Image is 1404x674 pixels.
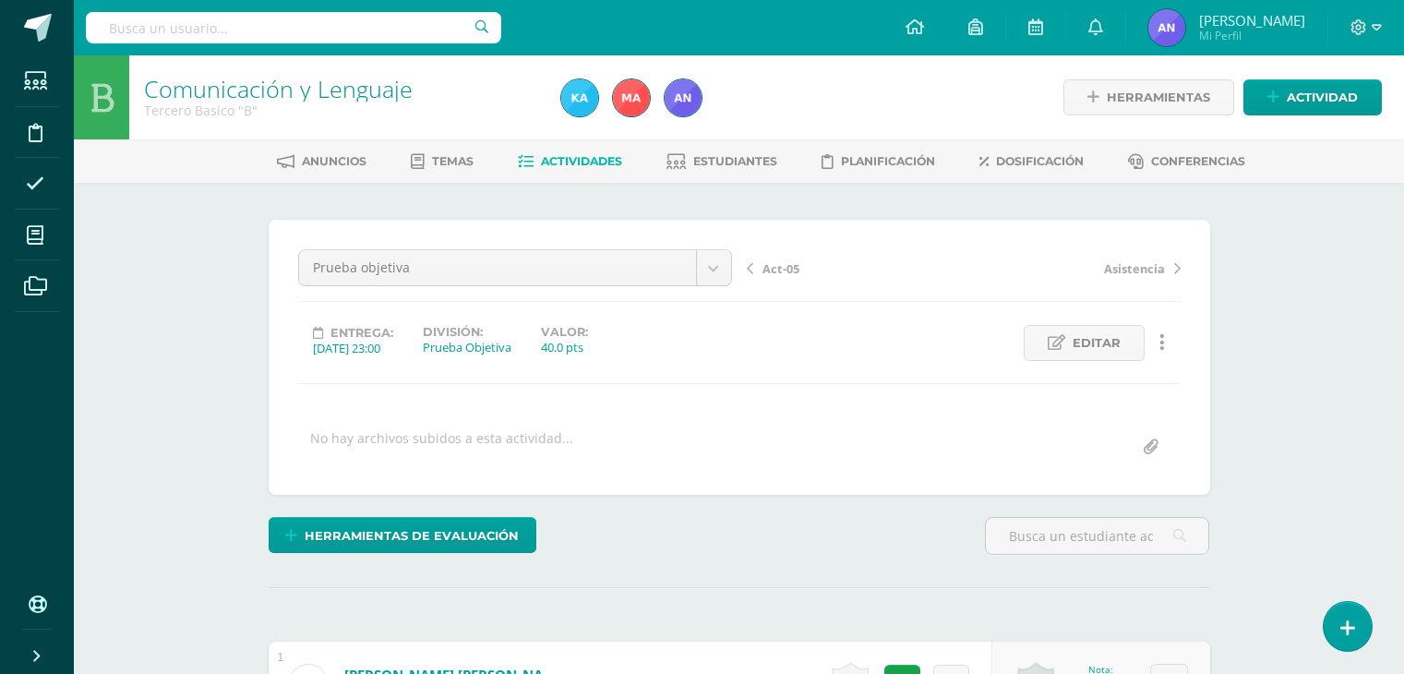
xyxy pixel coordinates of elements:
[144,102,539,119] div: Tercero Basico 'B'
[762,260,799,277] span: Act-05
[822,147,935,176] a: Planificación
[310,429,573,465] div: No hay archivos subidos a esta actividad...
[665,79,702,116] img: dfc161cbb64dec876014c94b69ab9e1d.png
[432,154,474,168] span: Temas
[541,154,622,168] span: Actividades
[1063,79,1234,115] a: Herramientas
[277,147,366,176] a: Anuncios
[1287,80,1358,114] span: Actividad
[841,154,935,168] span: Planificación
[666,147,777,176] a: Estudiantes
[541,325,588,339] label: Valor:
[979,147,1084,176] a: Dosificación
[964,259,1181,277] a: Asistencia
[561,79,598,116] img: 258196113818b181416f1cb94741daed.png
[423,325,511,339] label: División:
[996,154,1084,168] span: Dosificación
[144,73,413,104] a: Comunicación y Lenguaje
[269,517,536,553] a: Herramientas de evaluación
[1199,11,1305,30] span: [PERSON_NAME]
[1151,154,1245,168] span: Conferencias
[1128,147,1245,176] a: Conferencias
[411,147,474,176] a: Temas
[302,154,366,168] span: Anuncios
[1148,9,1185,46] img: dfc161cbb64dec876014c94b69ab9e1d.png
[423,339,511,355] div: Prueba Objetiva
[1073,326,1121,360] span: Editar
[313,340,393,356] div: [DATE] 23:00
[305,519,519,553] span: Herramientas de evaluación
[693,154,777,168] span: Estudiantes
[1107,80,1210,114] span: Herramientas
[299,250,731,285] a: Prueba objetiva
[986,518,1208,554] input: Busca un estudiante aquí...
[313,250,682,285] span: Prueba objetiva
[613,79,650,116] img: 0183f867e09162c76e2065f19ee79ccf.png
[1199,28,1305,43] span: Mi Perfil
[747,259,964,277] a: Act-05
[1104,260,1165,277] span: Asistencia
[144,76,539,102] h1: Comunicación y Lenguaje
[330,326,393,340] span: Entrega:
[541,339,588,355] div: 40.0 pts
[1243,79,1382,115] a: Actividad
[86,12,501,43] input: Busca un usuario...
[518,147,622,176] a: Actividades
